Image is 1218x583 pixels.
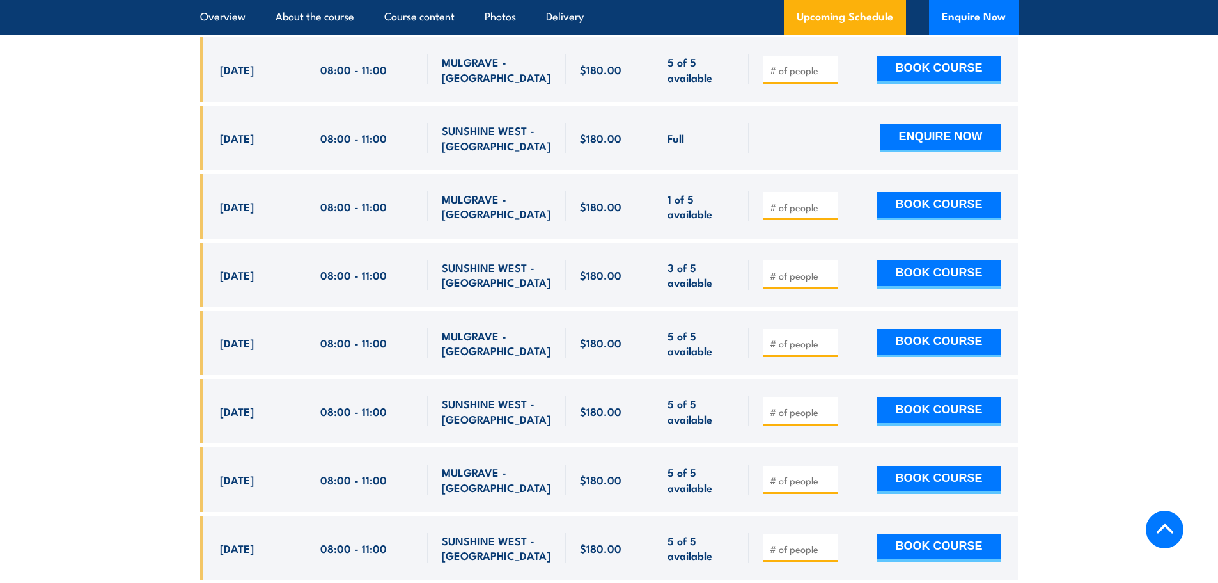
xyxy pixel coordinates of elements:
[580,131,621,145] span: $180.00
[220,199,254,214] span: [DATE]
[442,533,552,563] span: SUNSHINE WEST - [GEOGRAPHIC_DATA]
[877,260,1001,289] button: BOOK COURSE
[668,533,735,563] span: 5 of 5 available
[442,123,552,153] span: SUNSHINE WEST - [GEOGRAPHIC_DATA]
[880,124,1001,152] button: ENQUIRE NOW
[320,268,387,282] span: 08:00 - 11:00
[220,472,254,487] span: [DATE]
[320,131,387,145] span: 08:00 - 11:00
[220,404,254,419] span: [DATE]
[580,541,621,555] span: $180.00
[668,54,735,84] span: 5 of 5 available
[668,260,735,290] span: 3 of 5 available
[668,191,735,221] span: 1 of 5 available
[770,201,834,214] input: # of people
[442,191,552,221] span: MULGRAVE - [GEOGRAPHIC_DATA]
[442,328,552,358] span: MULGRAVE - [GEOGRAPHIC_DATA]
[770,337,834,350] input: # of people
[320,541,387,555] span: 08:00 - 11:00
[442,396,552,426] span: SUNSHINE WEST - [GEOGRAPHIC_DATA]
[580,472,621,487] span: $180.00
[668,396,735,426] span: 5 of 5 available
[580,268,621,282] span: $180.00
[320,62,387,77] span: 08:00 - 11:00
[877,56,1001,84] button: BOOK COURSE
[877,329,1001,357] button: BOOK COURSE
[770,406,834,419] input: # of people
[668,465,735,495] span: 5 of 5 available
[877,397,1001,426] button: BOOK COURSE
[770,64,834,77] input: # of people
[442,54,552,84] span: MULGRAVE - [GEOGRAPHIC_DATA]
[877,466,1001,494] button: BOOK COURSE
[580,62,621,77] span: $180.00
[442,260,552,290] span: SUNSHINE WEST - [GEOGRAPHIC_DATA]
[580,199,621,214] span: $180.00
[580,404,621,419] span: $180.00
[668,328,735,358] span: 5 of 5 available
[442,465,552,495] span: MULGRAVE - [GEOGRAPHIC_DATA]
[877,534,1001,562] button: BOOK COURSE
[770,269,834,282] input: # of people
[320,472,387,487] span: 08:00 - 11:00
[668,131,684,145] span: Full
[770,543,834,555] input: # of people
[220,335,254,350] span: [DATE]
[320,199,387,214] span: 08:00 - 11:00
[770,474,834,487] input: # of people
[220,62,254,77] span: [DATE]
[220,131,254,145] span: [DATE]
[320,335,387,350] span: 08:00 - 11:00
[320,404,387,419] span: 08:00 - 11:00
[580,335,621,350] span: $180.00
[220,541,254,555] span: [DATE]
[877,192,1001,220] button: BOOK COURSE
[220,268,254,282] span: [DATE]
